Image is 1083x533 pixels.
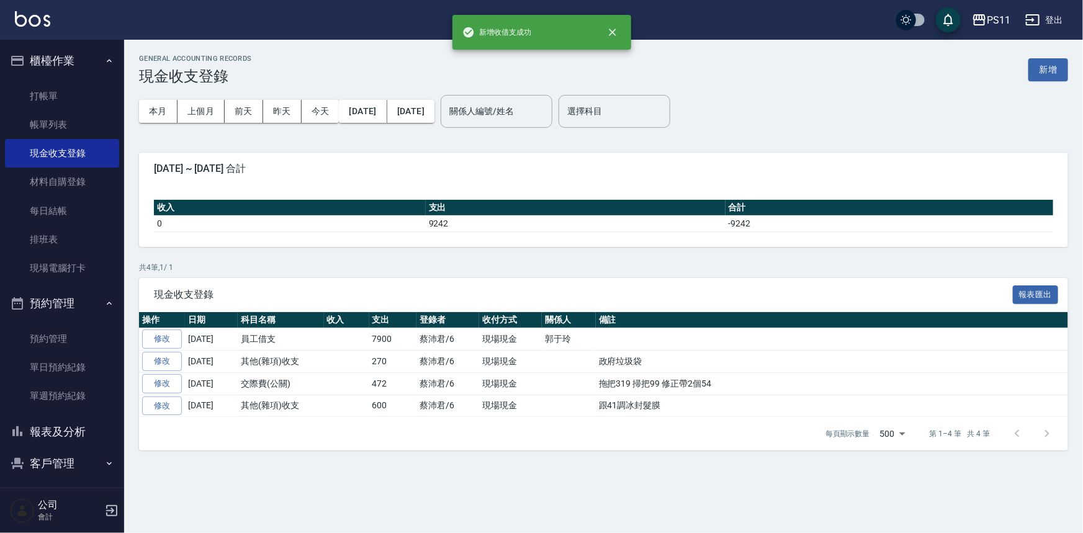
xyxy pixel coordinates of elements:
p: 第 1–4 筆 共 4 筆 [930,428,990,439]
button: 預約管理 [5,287,119,320]
a: 現金收支登錄 [5,139,119,168]
span: 新增收借支成功 [462,26,532,38]
a: 修改 [142,396,182,416]
td: [DATE] [185,372,238,395]
button: [DATE] [339,100,387,123]
td: 其他(雜項)收支 [238,351,324,373]
button: 上個月 [178,100,225,123]
a: 單日預約紀錄 [5,353,119,382]
td: [DATE] [185,351,238,373]
a: 預約管理 [5,325,119,353]
button: [DATE] [387,100,434,123]
div: 500 [875,417,910,450]
button: 登出 [1020,9,1068,32]
button: 櫃檯作業 [5,45,119,77]
td: 600 [369,395,417,417]
td: 270 [369,351,417,373]
button: 新增 [1028,58,1068,81]
button: 今天 [302,100,339,123]
td: 9242 [426,215,726,231]
th: 日期 [185,312,238,328]
p: 會計 [38,511,101,522]
td: 蔡沛君/6 [416,395,479,417]
a: 材料自購登錄 [5,168,119,196]
td: 現場現金 [479,351,542,373]
a: 每日結帳 [5,197,119,225]
td: 跟41調冰封髮膜 [596,395,1068,417]
button: save [936,7,961,32]
span: [DATE] ~ [DATE] 合計 [154,163,1053,175]
td: 政府垃圾袋 [596,351,1068,373]
th: 合計 [726,200,1053,216]
td: 472 [369,372,417,395]
td: 交際費(公關) [238,372,324,395]
th: 操作 [139,312,185,328]
td: 郭于玲 [542,328,596,351]
button: 報表及分析 [5,416,119,448]
a: 現場電腦打卡 [5,254,119,282]
h5: 公司 [38,499,101,511]
a: 新增 [1028,63,1068,75]
img: Logo [15,11,50,27]
td: [DATE] [185,395,238,417]
td: 現場現金 [479,395,542,417]
button: 客戶管理 [5,447,119,480]
th: 登錄者 [416,312,479,328]
a: 報表匯出 [1013,288,1059,300]
h2: GENERAL ACCOUNTING RECORDS [139,55,252,63]
td: 7900 [369,328,417,351]
td: 現場現金 [479,328,542,351]
th: 支出 [369,312,417,328]
a: 單週預約紀錄 [5,382,119,410]
td: -9242 [726,215,1053,231]
td: 0 [154,215,426,231]
a: 打帳單 [5,82,119,110]
th: 收入 [154,200,426,216]
p: 每頁顯示數量 [825,428,870,439]
th: 關係人 [542,312,596,328]
th: 科目名稱 [238,312,324,328]
button: close [599,19,626,46]
th: 收付方式 [479,312,542,328]
td: 現場現金 [479,372,542,395]
div: PS11 [987,12,1010,28]
img: Person [10,498,35,523]
button: 行銷工具 [5,480,119,512]
td: [DATE] [185,328,238,351]
button: PS11 [967,7,1015,33]
button: 報表匯出 [1013,285,1059,305]
td: 蔡沛君/6 [416,351,479,373]
th: 支出 [426,200,726,216]
td: 其他(雜項)收支 [238,395,324,417]
th: 收入 [324,312,369,328]
td: 拖把319 掃把99 修正帶2個54 [596,372,1068,395]
td: 員工借支 [238,328,324,351]
button: 前天 [225,100,263,123]
td: 蔡沛君/6 [416,372,479,395]
td: 蔡沛君/6 [416,328,479,351]
a: 修改 [142,329,182,349]
a: 修改 [142,352,182,371]
a: 排班表 [5,225,119,254]
button: 本月 [139,100,178,123]
p: 共 4 筆, 1 / 1 [139,262,1068,273]
button: 昨天 [263,100,302,123]
a: 修改 [142,374,182,393]
h3: 現金收支登錄 [139,68,252,85]
a: 帳單列表 [5,110,119,139]
span: 現金收支登錄 [154,289,1013,301]
th: 備註 [596,312,1068,328]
